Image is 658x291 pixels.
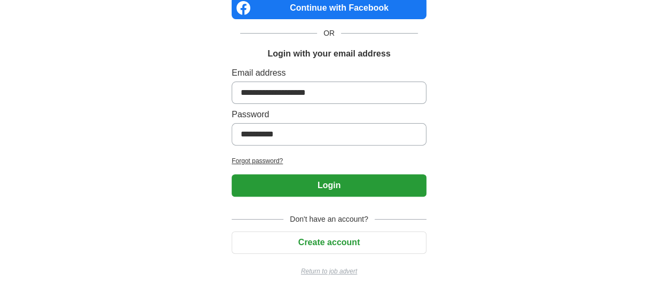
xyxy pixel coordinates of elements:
button: Login [232,174,426,197]
span: Don't have an account? [283,214,375,225]
a: Create account [232,238,426,247]
label: Password [232,108,426,121]
a: Return to job advert [232,266,426,276]
button: Create account [232,231,426,254]
h1: Login with your email address [267,47,390,60]
a: Forgot password? [232,156,426,166]
label: Email address [232,67,426,79]
span: OR [317,28,341,39]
